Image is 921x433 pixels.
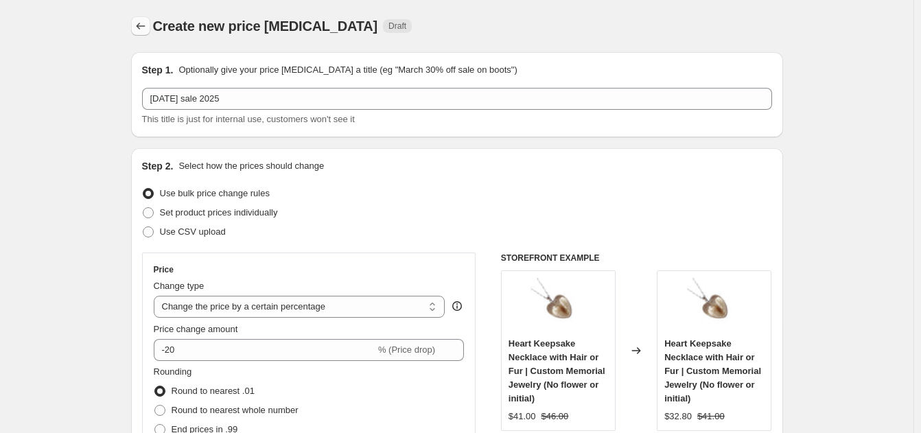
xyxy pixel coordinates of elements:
span: Round to nearest .01 [172,386,255,396]
h6: STOREFRONT EXAMPLE [501,253,772,264]
span: Change type [154,281,205,291]
span: This title is just for internal use, customers won't see it [142,114,355,124]
div: $41.00 [509,410,536,423]
span: Draft [388,21,406,32]
span: Heart Keepsake Necklace with Hair or Fur | Custom Memorial Jewelry (No flower or initial) [664,338,761,403]
img: hair_lock_keepsake_necklace_80x.jpg [531,278,585,333]
input: 30% off holiday sale [142,88,772,110]
strike: $46.00 [541,410,569,423]
div: $32.80 [664,410,692,423]
span: Use CSV upload [160,226,226,237]
span: % (Price drop) [378,344,435,355]
span: Round to nearest whole number [172,405,299,415]
button: Price change jobs [131,16,150,36]
span: Price change amount [154,324,238,334]
span: Create new price [MEDICAL_DATA] [153,19,378,34]
span: Heart Keepsake Necklace with Hair or Fur | Custom Memorial Jewelry (No flower or initial) [509,338,605,403]
div: help [450,299,464,313]
input: -15 [154,339,375,361]
h3: Price [154,264,174,275]
strike: $41.00 [697,410,725,423]
h2: Step 2. [142,159,174,173]
span: Rounding [154,366,192,377]
span: Use bulk price change rules [160,188,270,198]
span: Set product prices individually [160,207,278,218]
img: hair_lock_keepsake_necklace_80x.jpg [687,278,742,333]
h2: Step 1. [142,63,174,77]
p: Select how the prices should change [178,159,324,173]
p: Optionally give your price [MEDICAL_DATA] a title (eg "March 30% off sale on boots") [178,63,517,77]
